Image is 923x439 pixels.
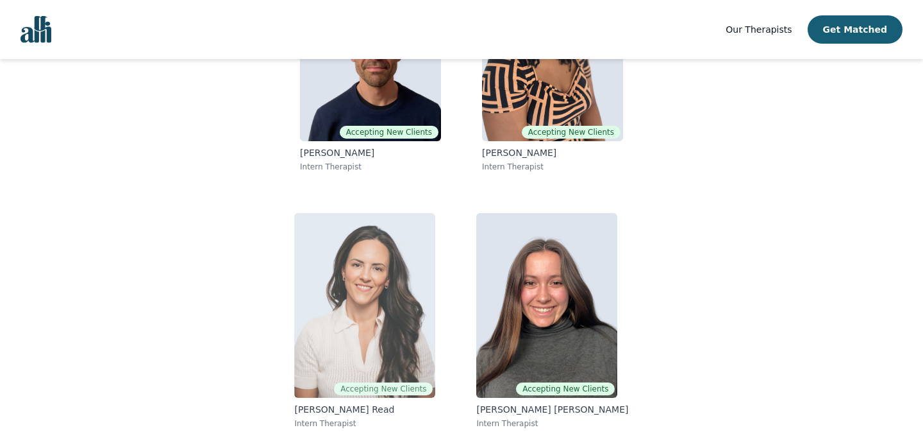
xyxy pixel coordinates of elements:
p: [PERSON_NAME] Read [294,403,435,416]
span: Accepting New Clients [340,126,438,139]
button: Get Matched [808,15,902,44]
span: Accepting New Clients [334,383,433,395]
p: Intern Therapist [294,418,435,429]
p: [PERSON_NAME] [PERSON_NAME] [476,403,628,416]
p: [PERSON_NAME] [300,146,441,159]
span: Accepting New Clients [516,383,615,395]
p: Intern Therapist [482,162,623,172]
p: Intern Therapist [300,162,441,172]
img: alli logo [21,16,51,43]
img: Kerri Read [294,213,435,398]
span: Accepting New Clients [522,126,620,139]
a: Rachelle Angers RitaccaAccepting New Clients[PERSON_NAME] [PERSON_NAME]Intern Therapist [466,203,638,439]
a: Kerri ReadAccepting New Clients[PERSON_NAME] ReadIntern Therapist [284,203,445,439]
p: Intern Therapist [476,418,628,429]
img: Rachelle Angers Ritacca [476,213,617,398]
p: [PERSON_NAME] [482,146,623,159]
span: Our Therapists [726,24,792,35]
a: Our Therapists [726,22,792,37]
